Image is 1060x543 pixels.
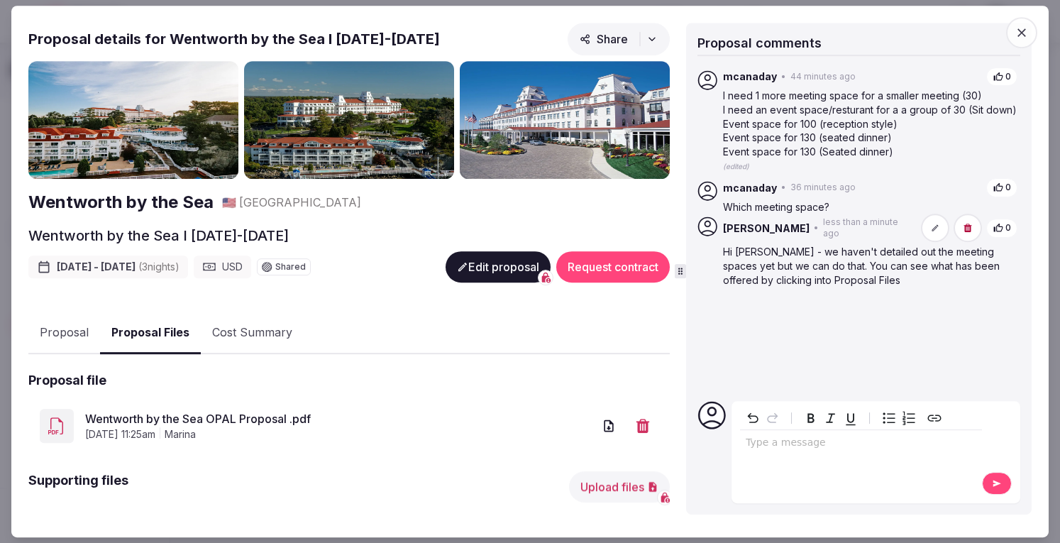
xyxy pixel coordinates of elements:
span: • [781,71,786,83]
span: mcanaday [723,70,777,84]
p: Event space for 100 (reception style) [723,117,1017,131]
button: Proposal Files [100,312,201,354]
span: Shared [275,263,306,271]
span: less than a minute ago [823,216,912,241]
span: 0 [1005,71,1011,83]
span: • [781,182,786,194]
button: Request contract [556,251,670,283]
h2: Proposal details for Wentworth by the Sea I [DATE]-[DATE] [28,29,440,49]
button: Edit proposal [446,251,551,283]
p: I need an event space/resturant for a a group of 30 (Sit down) [723,103,1017,117]
a: Wentworth by the Sea [28,190,214,214]
button: Proposal [28,312,100,353]
button: Share [568,23,670,55]
p: Event space for 130 (seated dinner) [723,131,1017,145]
button: Undo Ctrl+Z [743,408,763,428]
img: Gallery photo 2 [244,61,454,180]
span: 0 [1005,222,1011,234]
p: Event space for 130 (Seated dinner) [723,145,1017,159]
button: Create link [924,408,944,428]
p: I need 1 more meeting space for a smaller meeting (30) [723,89,1017,104]
div: USD [194,256,251,278]
span: 0 [1005,182,1011,194]
span: 44 minutes ago [790,71,856,83]
button: Italic [821,408,841,428]
span: • [814,222,819,234]
span: Proposal comments [697,35,822,50]
button: 0 [986,178,1017,197]
div: editable markdown [740,430,982,459]
button: Upload files [569,471,670,503]
span: 🇺🇸 [222,195,236,209]
h2: Proposal file [28,371,106,389]
button: Underline [841,408,861,428]
button: Numbered list [899,408,919,428]
h2: Supporting files [28,471,128,503]
div: toggle group [879,408,919,428]
button: Bold [801,408,821,428]
img: Gallery photo 1 [28,61,238,180]
button: (edited) [723,159,749,173]
span: ( 3 night s ) [138,260,180,273]
span: [DATE] 11:25am [85,427,155,441]
span: marina [165,427,196,441]
button: Bulleted list [879,408,899,428]
a: Wentworth by the Sea OPAL Proposal .pdf [85,410,593,427]
span: 36 minutes ago [790,182,856,194]
button: Cost Summary [201,312,304,353]
span: [DATE] - [DATE] [57,260,180,274]
button: 0 [986,219,1017,238]
h2: Wentworth by the Sea I [DATE]-[DATE] [28,226,289,246]
span: Share [580,32,628,46]
span: (edited) [723,163,749,171]
img: Gallery photo 3 [460,61,670,180]
span: mcanaday [723,181,777,195]
button: 🇺🇸 [222,194,236,210]
p: Which meeting space? [723,200,1017,214]
span: [GEOGRAPHIC_DATA] [239,194,361,210]
p: Hi [PERSON_NAME] - we haven't detailed out the meeting spaces yet but we can do that. You can see... [723,246,1017,287]
span: [PERSON_NAME] [723,221,810,236]
button: 0 [986,67,1017,87]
